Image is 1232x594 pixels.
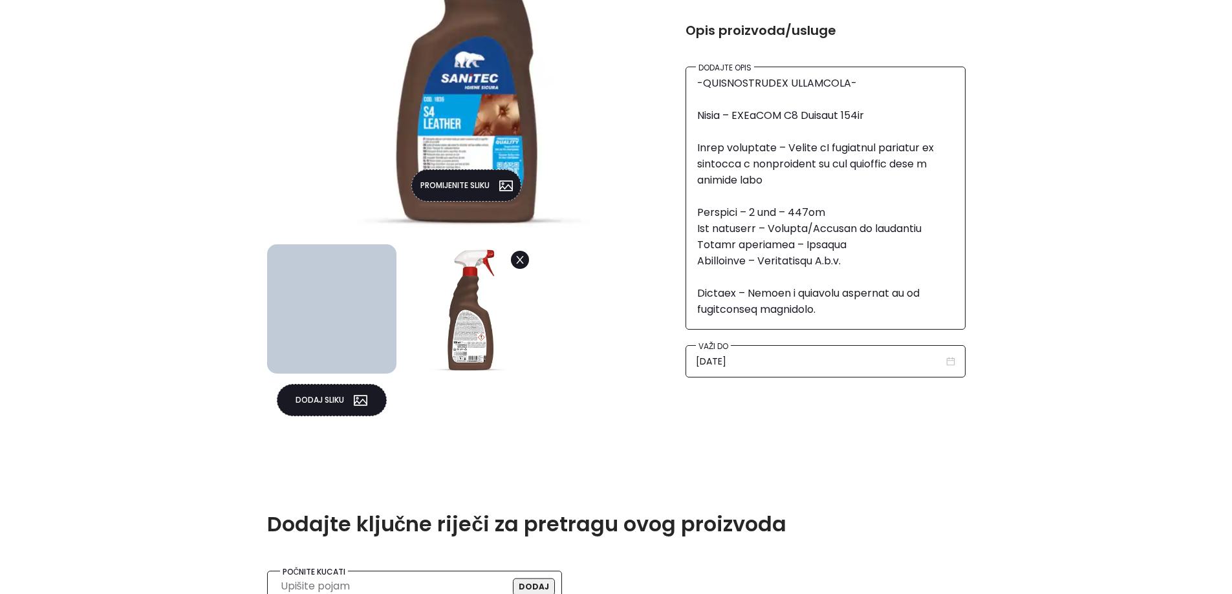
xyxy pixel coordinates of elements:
h3: Dodajte ključne riječi za pretragu ovog proizvoda [267,512,975,536]
h5: Važi do [696,342,731,351]
span: close [511,251,529,269]
span: picture [490,179,513,193]
button: Promijenite slikupicture [411,169,521,202]
h4: Opis proizvoda/usluge [686,23,966,38]
input: 21/09/2026 [696,354,944,368]
span: picture [344,394,367,407]
h5: Počnite kucati [280,567,349,577]
img: Product/Demand/Service [406,244,535,374]
textarea: LOReMIP D4 Sitamet 165co ad elitseddoeius temporin ut laboreet, dolor m aliquae admini veniamqu, ... [696,70,955,323]
button: Dodaj slikupicture [277,384,387,416]
img: Add img [267,244,396,374]
h5: Dodajte opis [696,63,754,72]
